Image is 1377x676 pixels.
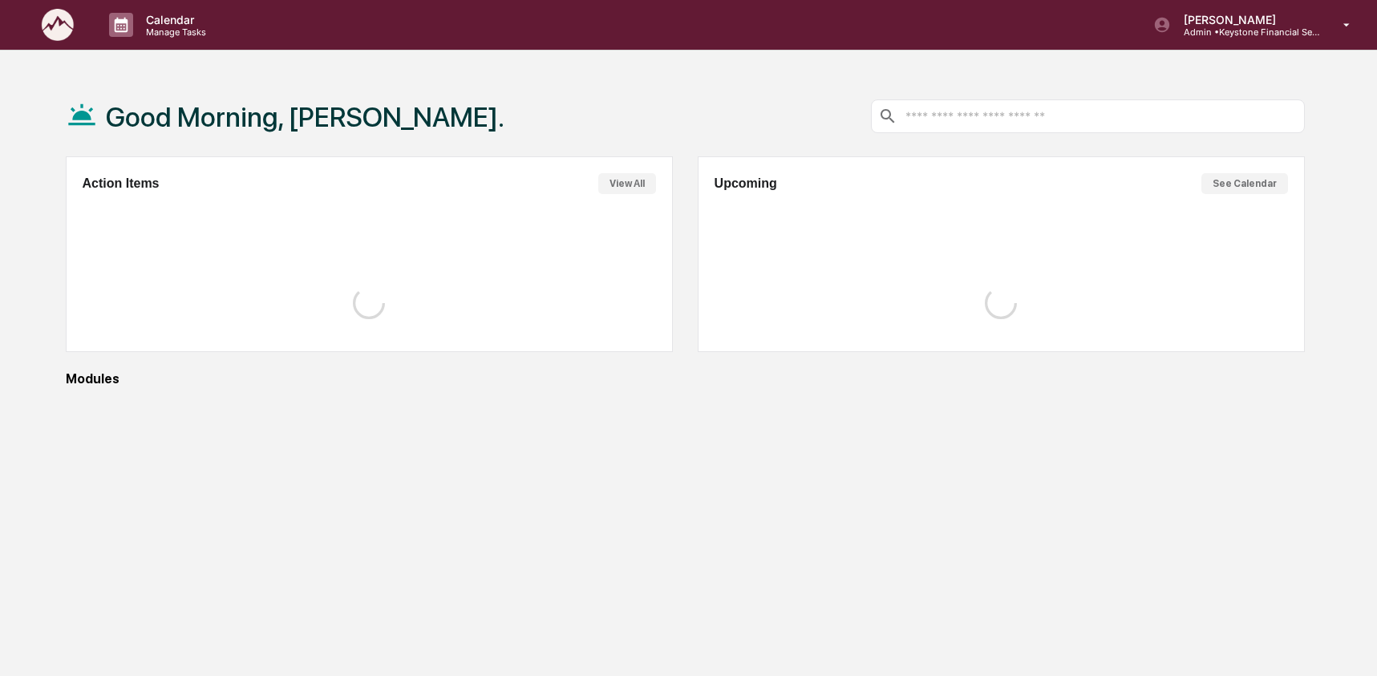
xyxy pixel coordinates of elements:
[66,371,1305,387] div: Modules
[133,13,214,26] p: Calendar
[83,176,160,191] h2: Action Items
[1171,26,1320,38] p: Admin • Keystone Financial Services
[715,176,777,191] h2: Upcoming
[598,173,656,194] button: View All
[38,6,77,43] img: logo
[106,101,504,133] h1: Good Morning, [PERSON_NAME].
[1171,13,1320,26] p: [PERSON_NAME]
[133,26,214,38] p: Manage Tasks
[1201,173,1288,194] button: See Calendar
